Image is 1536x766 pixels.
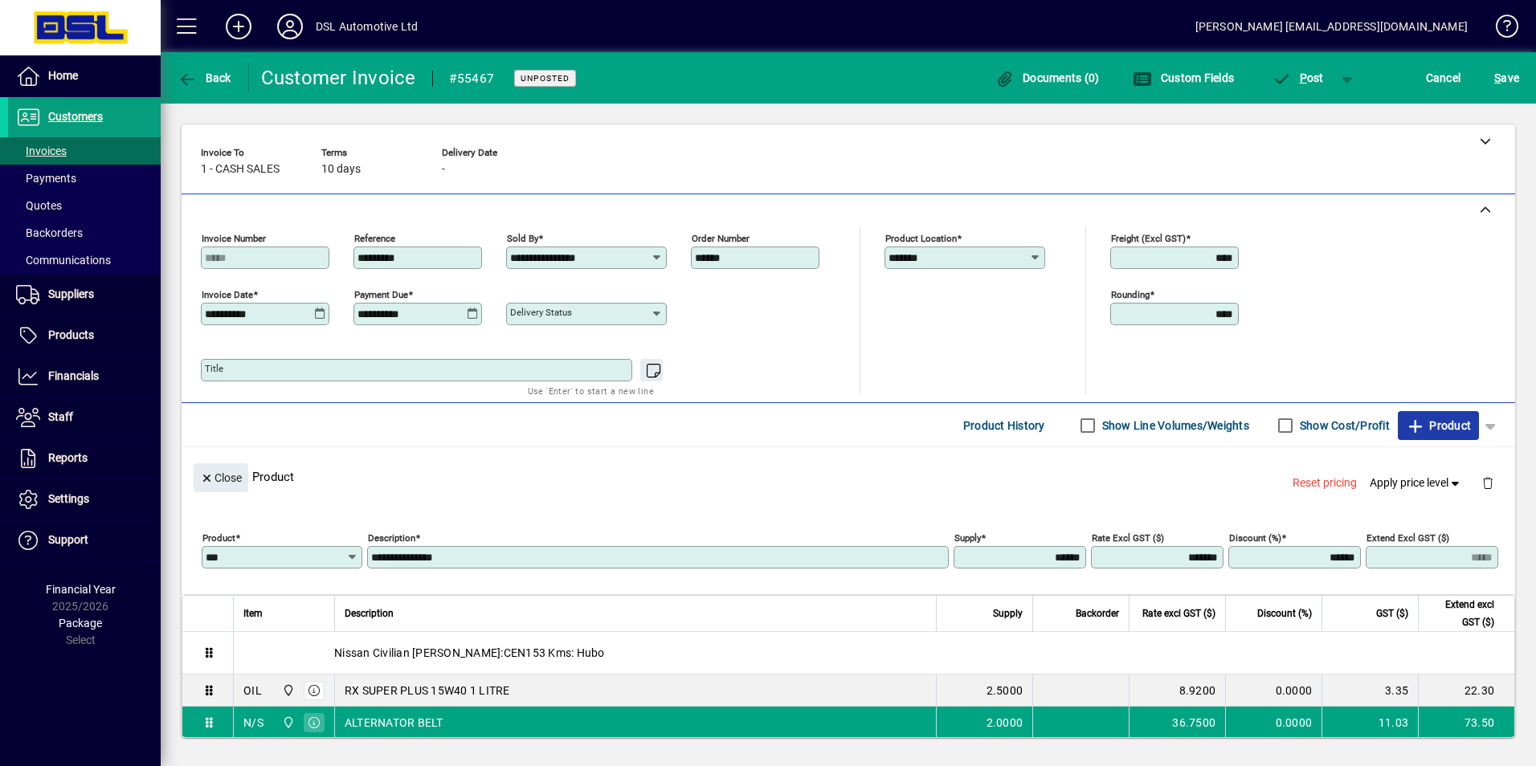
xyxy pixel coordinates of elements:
[264,12,316,41] button: Profile
[8,137,161,165] a: Invoices
[8,247,161,274] a: Communications
[1422,63,1465,92] button: Cancel
[202,233,266,244] mat-label: Invoice number
[449,66,495,92] div: #55467
[993,605,1023,622] span: Supply
[8,165,161,192] a: Payments
[8,192,161,219] a: Quotes
[345,715,443,731] span: ALTERNATOR BELT
[1376,605,1408,622] span: GST ($)
[48,533,88,546] span: Support
[8,357,161,397] a: Financials
[1257,605,1312,622] span: Discount (%)
[1322,707,1418,739] td: 11.03
[8,56,161,96] a: Home
[200,465,242,491] span: Close
[213,12,264,41] button: Add
[8,520,161,560] a: Support
[48,287,94,300] span: Suppliers
[205,363,223,374] mat-label: Title
[345,682,510,699] span: RX SUPER PLUS 15W40 1 LITRE
[987,715,1023,731] span: 2.0000
[316,14,418,39] div: DSL Automotive Ltd
[278,714,296,731] span: Central
[1139,682,1215,699] div: 8.9200
[48,410,73,423] span: Staff
[161,63,249,92] app-page-header-button: Back
[1111,289,1150,300] mat-label: Rounding
[510,307,572,318] mat-label: Delivery status
[243,715,263,731] div: N/S
[1286,469,1363,498] button: Reset pricing
[243,682,262,699] div: OIL
[963,413,1045,438] span: Product History
[1139,715,1215,731] div: 36.7500
[16,254,111,267] span: Communications
[954,532,981,544] mat-label: Supply
[234,632,1514,674] div: Nissan Civilian [PERSON_NAME]:CEN153 Kms: Hubo
[243,605,263,622] span: Item
[995,71,1100,84] span: Documents (0)
[46,583,116,596] span: Financial Year
[1418,674,1514,707] td: 22.30
[16,145,67,157] span: Invoices
[991,63,1104,92] button: Documents (0)
[1300,71,1307,84] span: P
[1142,605,1215,622] span: Rate excl GST ($)
[1129,63,1238,92] button: Custom Fields
[261,65,416,91] div: Customer Invoice
[8,275,161,315] a: Suppliers
[16,226,83,239] span: Backorders
[1428,596,1494,631] span: Extend excl GST ($)
[1195,14,1468,39] div: [PERSON_NAME] [EMAIL_ADDRESS][DOMAIN_NAME]
[1494,71,1501,84] span: S
[442,163,445,176] span: -
[321,163,361,176] span: 10 days
[194,463,248,492] button: Close
[987,682,1023,699] span: 2.5000
[8,316,161,356] a: Products
[1398,411,1479,440] button: Product
[692,233,750,244] mat-label: Order number
[507,233,538,244] mat-label: Sold by
[521,73,570,84] span: Unposted
[1111,233,1186,244] mat-label: Freight (excl GST)
[1272,71,1324,84] span: ost
[1370,475,1463,491] span: Apply price level
[1469,463,1507,502] button: Delete
[48,69,78,82] span: Home
[1225,674,1322,707] td: 0.0000
[957,411,1052,440] button: Product History
[201,163,280,176] span: 1 - CASH SALES
[48,451,88,464] span: Reports
[1297,418,1390,434] label: Show Cost/Profit
[59,617,102,630] span: Package
[1366,532,1449,544] mat-label: Extend excl GST ($)
[354,233,395,244] mat-label: Reference
[16,199,62,212] span: Quotes
[190,470,252,484] app-page-header-button: Close
[1469,475,1507,490] app-page-header-button: Delete
[48,328,94,341] span: Products
[1225,707,1322,739] td: 0.0000
[1484,3,1516,55] a: Knowledge Base
[1264,63,1332,92] button: Post
[1293,475,1357,491] span: Reset pricing
[345,605,394,622] span: Description
[8,397,161,438] a: Staff
[8,219,161,247] a: Backorders
[1076,605,1119,622] span: Backorder
[278,682,296,699] span: Central
[1099,418,1249,434] label: Show Line Volumes/Weights
[885,233,957,244] mat-label: Product location
[1418,707,1514,739] td: 73.50
[202,532,235,544] mat-label: Product
[182,447,1515,506] div: Product
[1494,65,1519,91] span: ave
[368,532,415,544] mat-label: Description
[48,492,89,505] span: Settings
[354,289,408,300] mat-label: Payment due
[174,63,235,92] button: Back
[48,369,99,382] span: Financials
[8,438,161,479] a: Reports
